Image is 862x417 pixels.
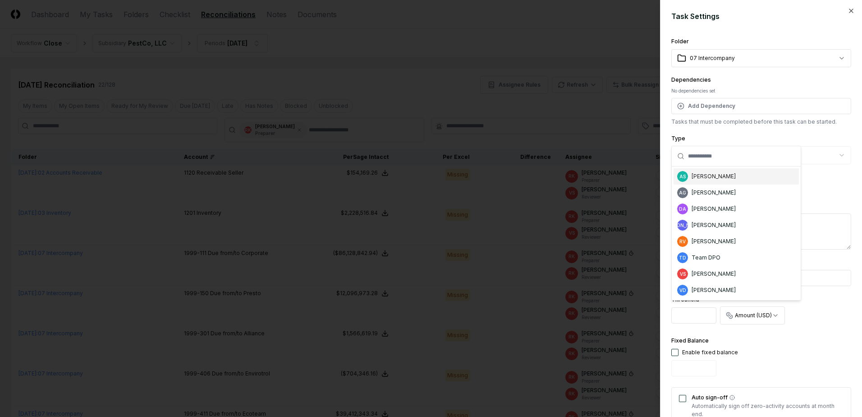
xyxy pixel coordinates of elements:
[679,238,686,245] span: RV
[671,11,851,22] h2: Task Settings
[680,271,686,278] span: VS
[692,221,736,229] div: [PERSON_NAME]
[682,348,738,357] div: Enable fixed balance
[729,395,735,400] button: Auto sign-off
[692,270,736,278] div: [PERSON_NAME]
[671,135,685,142] label: Type
[692,395,844,400] label: Auto sign-off
[679,190,686,196] span: AG
[679,173,686,180] span: AS
[671,88,851,94] div: No dependencies set
[671,98,851,114] button: Add Dependency
[692,205,736,213] div: [PERSON_NAME]
[664,222,702,229] span: [PERSON_NAME]
[679,255,686,261] span: TD
[679,206,686,213] span: DA
[692,189,736,197] div: [PERSON_NAME]
[679,287,686,294] span: VD
[692,286,736,294] div: [PERSON_NAME]
[692,254,720,262] div: Team DPO
[671,118,851,126] p: Tasks that must be completed before this task can be started.
[671,38,689,45] label: Folder
[672,167,801,300] div: Suggestions
[671,76,711,83] label: Dependencies
[671,337,709,344] label: Fixed Balance
[692,237,736,246] div: [PERSON_NAME]
[692,172,736,181] div: [PERSON_NAME]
